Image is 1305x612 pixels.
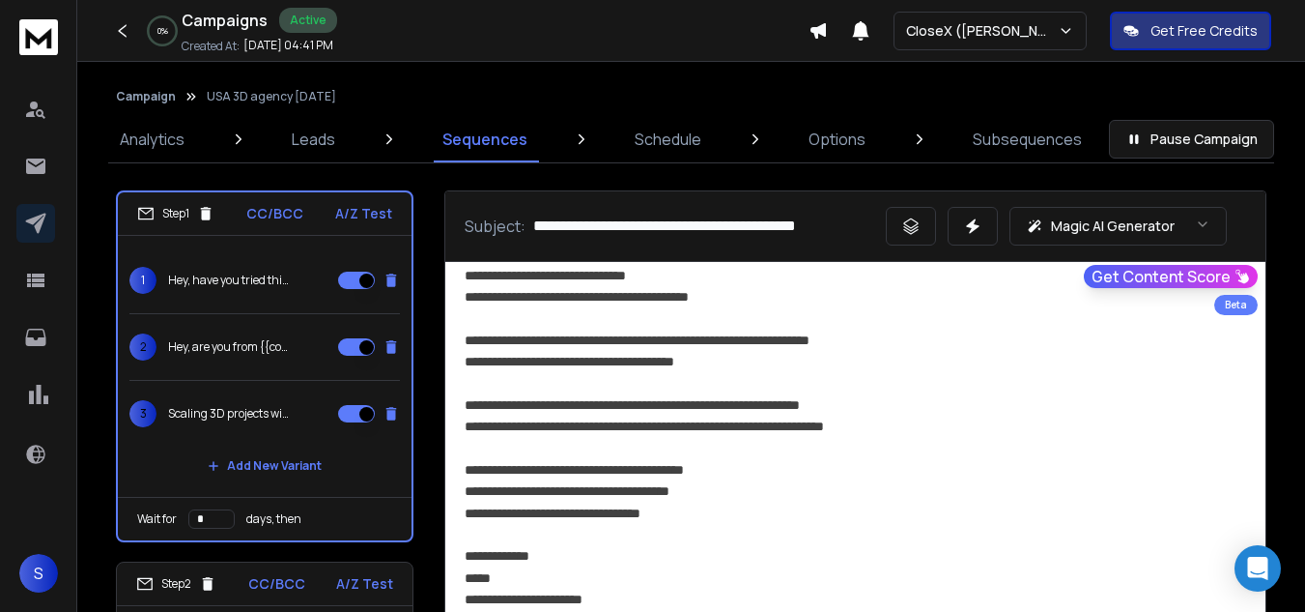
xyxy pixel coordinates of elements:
[19,554,58,593] button: S
[137,511,177,527] p: Wait for
[248,574,305,594] p: CC/BCC
[280,116,347,162] a: Leads
[623,116,713,162] a: Schedule
[137,205,214,222] div: Step 1
[1150,21,1258,41] p: Get Free Credits
[335,204,392,223] p: A/Z Test
[129,267,156,294] span: 1
[279,8,337,33] div: Active
[1214,295,1258,315] div: Beta
[108,116,196,162] a: Analytics
[129,400,156,427] span: 3
[243,38,333,53] p: [DATE] 04:41 PM
[129,334,156,361] span: 2
[1110,12,1271,50] button: Get Free Credits
[246,511,301,527] p: days, then
[246,204,303,223] p: CC/BCC
[1109,120,1274,159] button: Pause Campaign
[120,128,184,151] p: Analytics
[465,215,525,238] p: Subject:
[1051,217,1175,236] p: Magic AI Generator
[973,128,1082,151] p: Subsequences
[635,128,701,151] p: Schedule
[168,339,292,355] p: Hey, are you from {{companyName}}?
[116,89,176,104] button: Campaign
[961,116,1093,162] a: Subsequences
[1084,265,1258,288] button: Get Content Score
[797,116,877,162] a: Options
[182,9,268,32] h1: Campaigns
[292,128,335,151] p: Leads
[192,447,337,485] button: Add New Variant
[442,128,527,151] p: Sequences
[136,575,216,593] div: Step 2
[182,39,240,54] p: Created At:
[809,128,865,151] p: Options
[906,21,1058,41] p: CloseX ([PERSON_NAME])
[168,273,292,288] p: Hey, have you tried this for {{companyName}}?
[431,116,539,162] a: Sequences
[1009,207,1227,246] button: Magic AI Generator
[207,89,336,104] p: USA 3D agency [DATE]
[1234,545,1281,592] div: Open Intercom Messenger
[336,574,393,594] p: A/Z Test
[168,406,292,422] p: Scaling 3D projects with {{companyName}}
[116,190,413,542] li: Step1CC/BCCA/Z Test1Hey, have you tried this for {{companyName}}?2Hey, are you from {{companyName...
[19,19,58,55] img: logo
[157,25,168,37] p: 0 %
